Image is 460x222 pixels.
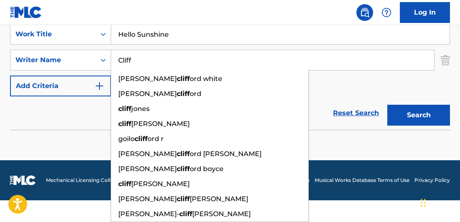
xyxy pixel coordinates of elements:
strong: cliff [177,195,190,203]
span: ord white [190,75,222,83]
strong: cliff [177,75,190,83]
img: help [381,8,391,18]
a: Public Search [356,4,373,21]
span: [PERSON_NAME] [118,150,177,158]
div: Work Title [15,29,91,39]
div: Writer Name [15,55,91,65]
span: jones [131,105,150,113]
a: Reset Search [329,104,383,122]
form: Search Form [10,24,450,130]
span: ord [PERSON_NAME] [190,150,262,158]
img: MLC Logo [10,6,42,18]
img: 9d2ae6d4665cec9f34b9.svg [94,81,104,91]
button: Search [387,105,450,126]
span: [PERSON_NAME] [131,180,190,188]
strong: cliff [135,135,147,143]
img: logo [10,175,36,185]
div: Help [378,4,395,21]
span: [PERSON_NAME] [131,120,190,128]
span: goilo [118,135,135,143]
img: Delete Criterion [441,50,450,71]
strong: cliff [118,120,131,128]
strong: cliff [118,105,131,113]
a: Log In [400,2,450,23]
strong: cliff [177,150,190,158]
span: Mechanical Licensing Collective © 2025 [46,177,143,184]
span: [PERSON_NAME] [192,210,251,218]
strong: cliff [179,210,192,218]
button: Add Criteria [10,76,111,96]
span: [PERSON_NAME] [118,165,177,173]
span: [PERSON_NAME] [190,195,248,203]
span: [PERSON_NAME] [118,90,177,98]
strong: cliff [177,90,190,98]
div: Drag [421,190,426,215]
span: [PERSON_NAME] [118,75,177,83]
span: [PERSON_NAME] [118,195,177,203]
span: [PERSON_NAME]- [118,210,179,218]
a: Musical Works Database Terms of Use [315,177,409,184]
span: ord r [147,135,164,143]
span: ord [190,90,201,98]
strong: cliff [177,165,190,173]
iframe: Chat Widget [418,182,460,222]
img: search [360,8,370,18]
span: ord boyce [190,165,224,173]
a: Privacy Policy [414,177,450,184]
strong: cliff [118,180,131,188]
